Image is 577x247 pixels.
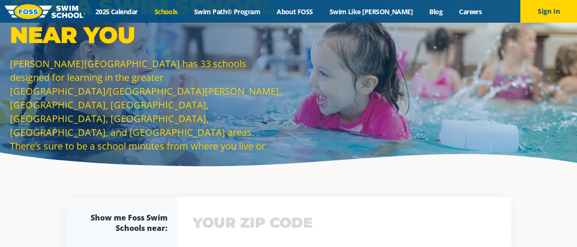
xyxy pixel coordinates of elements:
a: Careers [451,7,490,16]
a: About FOSS [269,7,322,16]
input: YOUR ZIP CODE [190,209,498,237]
a: Blog [421,7,451,16]
p: [PERSON_NAME][GEOGRAPHIC_DATA] has 33 schools designed for learning in the greater [GEOGRAPHIC_DA... [10,57,284,167]
div: Show me Foss Swim Schools near: [85,212,168,233]
a: Swim Like [PERSON_NAME] [321,7,421,16]
a: Schools [146,7,186,16]
a: Swim Path® Program [186,7,268,16]
a: 2025 Calendar [87,7,146,16]
img: FOSS Swim School Logo [5,4,85,19]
